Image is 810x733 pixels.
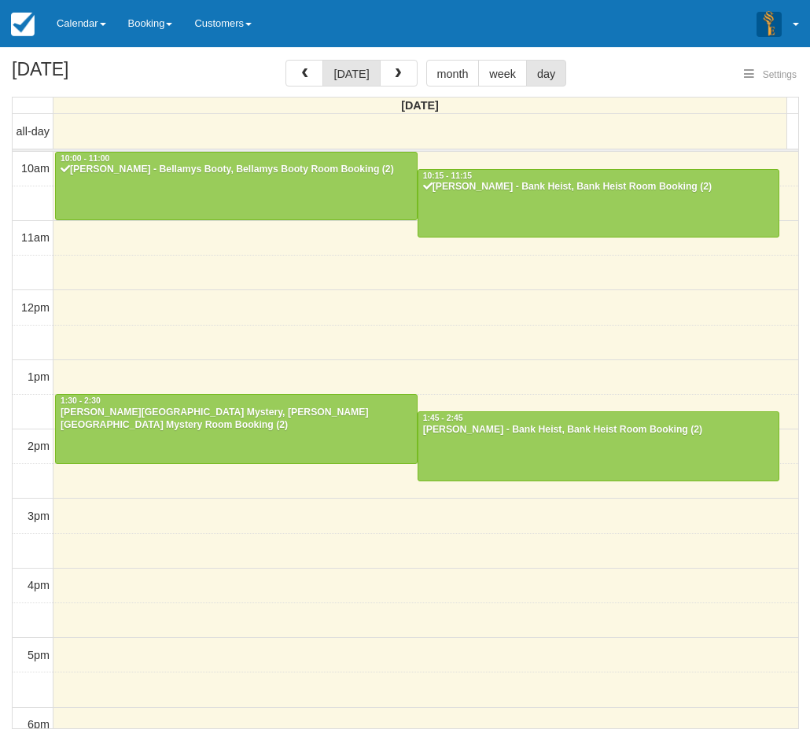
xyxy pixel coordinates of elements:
[28,440,50,452] span: 2pm
[61,154,109,163] span: 10:00 - 11:00
[61,396,101,405] span: 1:30 - 2:30
[28,510,50,522] span: 3pm
[418,169,780,238] a: 10:15 - 11:15[PERSON_NAME] - Bank Heist, Bank Heist Room Booking (2)
[763,69,797,80] span: Settings
[28,649,50,661] span: 5pm
[422,181,775,193] div: [PERSON_NAME] - Bank Heist, Bank Heist Room Booking (2)
[423,171,472,180] span: 10:15 - 11:15
[418,411,780,481] a: 1:45 - 2:45[PERSON_NAME] - Bank Heist, Bank Heist Room Booking (2)
[21,162,50,175] span: 10am
[28,579,50,591] span: 4pm
[12,60,211,89] h2: [DATE]
[17,125,50,138] span: all-day
[28,370,50,383] span: 1pm
[757,11,782,36] img: A3
[55,152,418,221] a: 10:00 - 11:00[PERSON_NAME] - Bellamys Booty, Bellamys Booty Room Booking (2)
[426,60,480,87] button: month
[422,424,775,436] div: [PERSON_NAME] - Bank Heist, Bank Heist Room Booking (2)
[401,99,439,112] span: [DATE]
[55,394,418,463] a: 1:30 - 2:30[PERSON_NAME][GEOGRAPHIC_DATA] Mystery, [PERSON_NAME][GEOGRAPHIC_DATA] Mystery Room Bo...
[21,301,50,314] span: 12pm
[322,60,380,87] button: [DATE]
[60,407,413,432] div: [PERSON_NAME][GEOGRAPHIC_DATA] Mystery, [PERSON_NAME][GEOGRAPHIC_DATA] Mystery Room Booking (2)
[21,231,50,244] span: 11am
[526,60,566,87] button: day
[735,64,806,87] button: Settings
[60,164,413,176] div: [PERSON_NAME] - Bellamys Booty, Bellamys Booty Room Booking (2)
[11,13,35,36] img: checkfront-main-nav-mini-logo.png
[478,60,527,87] button: week
[423,414,463,422] span: 1:45 - 2:45
[28,718,50,731] span: 6pm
